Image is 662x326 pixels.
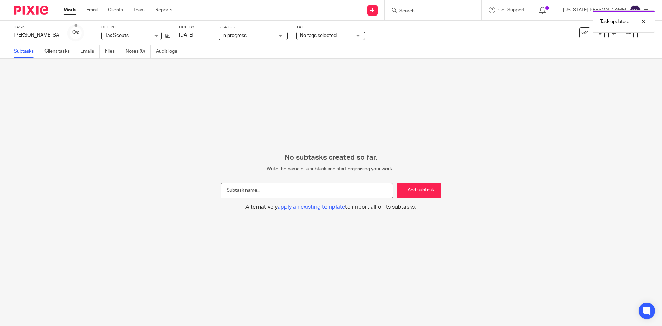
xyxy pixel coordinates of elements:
[300,33,337,38] span: No tags selected
[397,183,441,198] button: + Add subtask
[14,24,59,30] label: Task
[179,24,210,30] label: Due by
[72,29,79,37] div: 0
[14,6,48,15] img: Pixie
[296,24,365,30] label: Tags
[600,18,629,25] p: Task updated.
[44,45,75,58] a: Client tasks
[76,31,79,35] small: /0
[105,45,120,58] a: Files
[101,24,170,30] label: Client
[86,7,98,13] a: Email
[221,153,441,162] h2: No subtasks created so far.
[14,32,59,39] div: [PERSON_NAME] SA
[80,45,100,58] a: Emails
[126,45,151,58] a: Notes (0)
[221,183,393,198] input: Subtask name...
[221,204,441,211] button: Alternativelyapply an existing templateto import all of its subtasks.
[156,45,182,58] a: Audit logs
[105,33,129,38] span: Tax Scouts
[155,7,172,13] a: Reports
[630,5,641,16] img: svg%3E
[14,45,39,58] a: Subtasks
[108,7,123,13] a: Clients
[133,7,145,13] a: Team
[219,24,288,30] label: Status
[221,166,441,172] p: Write the name of a subtask and start organising your work...
[14,32,59,39] div: Matt Brown SA
[64,7,76,13] a: Work
[179,33,193,38] span: [DATE]
[222,33,247,38] span: In progress
[278,204,345,210] span: apply an existing template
